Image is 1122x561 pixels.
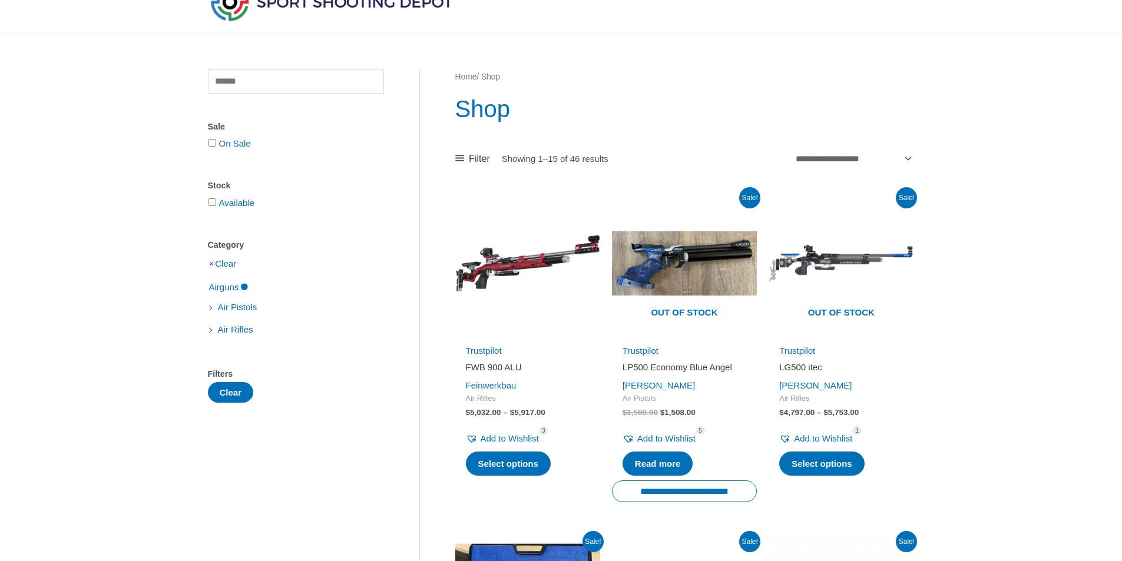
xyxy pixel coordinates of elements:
div: Stock [208,177,384,194]
div: Category [208,237,384,254]
span: Sale! [582,531,604,552]
span: Air Rifles [217,320,254,340]
p: Showing 1–15 of 46 results [502,154,608,163]
a: Feinwerkbau [466,380,517,390]
span: $ [779,408,784,417]
img: LG500 itec [769,191,914,336]
button: Clear [208,382,254,403]
input: On Sale [208,139,216,147]
span: 1 [852,426,862,435]
span: Add to Wishlist [637,433,696,443]
h2: FWB 900 ALU [466,361,590,373]
span: – [503,408,508,417]
a: Trustpilot [466,346,502,356]
bdi: 5,917.00 [510,408,545,417]
a: Select options for “LG500 itec” [779,452,865,476]
h1: Shop [455,92,914,125]
span: Air Pistols [217,297,259,317]
a: Air Rifles [217,324,254,334]
bdi: 4,797.00 [779,408,815,417]
span: Add to Wishlist [481,433,539,443]
span: Filter [469,150,490,168]
a: [PERSON_NAME] [623,380,695,390]
a: Clear [215,258,236,268]
img: FWB 900 ALU [455,191,600,336]
span: Air Rifles [466,394,590,404]
h2: LP500 Economy Blue Angel [623,361,746,373]
a: Airguns [208,281,250,291]
a: Read more about “LP500 Economy Blue Angel” [623,452,693,476]
span: Sale! [896,187,917,208]
select: Shop order [792,149,914,168]
a: LG500 itec [779,361,903,377]
a: Trustpilot [623,346,658,356]
span: Sale! [739,187,760,208]
a: Out of stock [769,191,914,336]
div: Sale [208,118,384,135]
span: Air Rifles [779,394,903,404]
span: Out of stock [777,300,905,327]
bdi: 5,032.00 [466,408,501,417]
span: $ [623,408,627,417]
span: $ [466,408,471,417]
a: Filter [455,150,490,168]
a: Air Pistols [217,301,259,311]
a: Available [219,198,255,208]
a: On Sale [219,138,251,148]
span: Sale! [739,531,760,552]
a: [PERSON_NAME] [779,380,852,390]
span: Sale! [896,531,917,552]
span: 5 [696,426,705,435]
a: Home [455,72,477,81]
span: $ [823,408,828,417]
a: FWB 900 ALU [466,361,590,377]
div: Filters [208,366,384,383]
a: Select options for “FWB 900 ALU” [466,452,551,476]
span: Add to Wishlist [794,433,852,443]
a: Add to Wishlist [466,430,539,447]
span: – [817,408,822,417]
span: Out of stock [621,300,748,327]
bdi: 1,508.00 [660,408,696,417]
a: LP500 Economy Blue Angel [623,361,746,377]
span: $ [510,408,515,417]
span: 3 [539,426,548,435]
nav: Breadcrumb [455,69,914,85]
input: Available [208,198,216,206]
a: Trustpilot [779,346,815,356]
h2: LG500 itec [779,361,903,373]
img: LP500 Economy Blue Angel [612,191,757,336]
a: Add to Wishlist [623,430,696,447]
span: Airguns [208,277,240,297]
span: $ [660,408,665,417]
span: Air Pistols [623,394,746,404]
a: Add to Wishlist [779,430,852,447]
bdi: 1,588.00 [623,408,658,417]
a: Out of stock [612,191,757,336]
bdi: 5,753.00 [823,408,859,417]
